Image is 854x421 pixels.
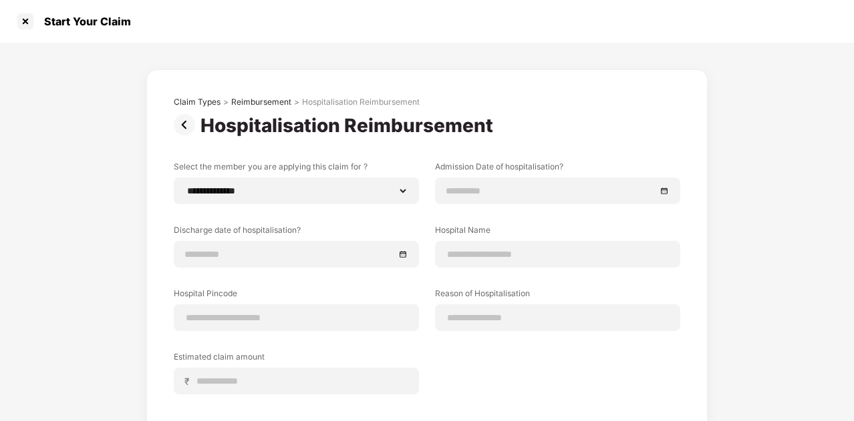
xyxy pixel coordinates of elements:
[174,97,221,107] div: Claim Types
[184,375,195,388] span: ₹
[294,97,299,107] div: >
[302,97,420,107] div: Hospitalisation Reimbursement
[435,161,680,177] label: Admission Date of hospitalisation?
[174,351,419,368] label: Estimated claim amount
[174,161,419,177] label: Select the member you are applying this claim for ?
[174,224,419,241] label: Discharge date of hospitalisation?
[36,15,131,28] div: Start Your Claim
[435,288,680,304] label: Reason of Hospitalisation
[231,97,291,107] div: Reimbursement
[174,288,419,304] label: Hospital Pincode
[200,114,499,137] div: Hospitalisation Reimbursement
[174,114,200,135] img: svg+xml;base64,PHN2ZyBpZD0iUHJldi0zMngzMiIgeG1sbnM9Imh0dHA6Ly93d3cudzMub3JnLzIwMDAvc3ZnIiB3aWR0aD...
[223,97,229,107] div: >
[435,224,680,241] label: Hospital Name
